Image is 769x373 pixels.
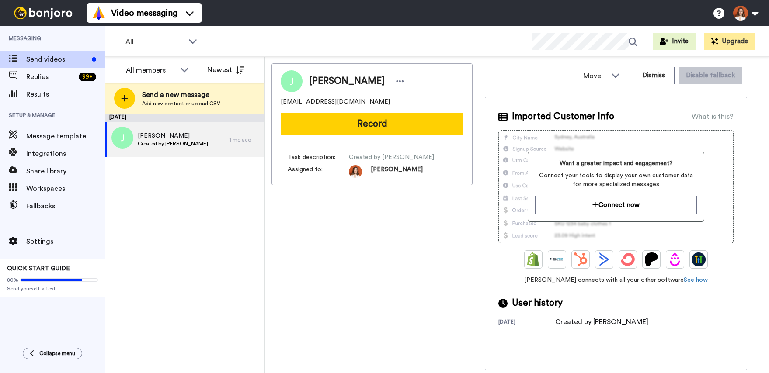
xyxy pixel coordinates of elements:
[684,277,708,283] a: See how
[644,252,658,266] img: Patreon
[142,100,220,107] span: Add new contact or upload CSV
[26,72,75,82] span: Replies
[126,65,176,76] div: All members
[230,136,260,143] div: 1 mo ago
[679,67,742,84] button: Disable fallback
[512,110,614,123] span: Imported Customer Info
[201,61,251,79] button: Newest
[111,7,177,19] span: Video messaging
[111,127,133,149] img: j.png
[574,252,588,266] img: Hubspot
[26,236,105,247] span: Settings
[535,159,696,168] span: Want a greater impact and engagement?
[668,252,682,266] img: Drip
[26,89,105,100] span: Results
[498,276,734,284] span: [PERSON_NAME] connects with all your other software
[26,201,105,211] span: Fallbacks
[138,140,208,147] span: Created by [PERSON_NAME]
[23,348,82,359] button: Collapse menu
[281,113,463,135] button: Record
[621,252,635,266] img: ConvertKit
[125,37,184,47] span: All
[281,97,390,106] span: [EMAIL_ADDRESS][DOMAIN_NAME]
[26,166,105,176] span: Share library
[692,111,734,122] div: What is this?
[535,171,696,189] span: Connect your tools to display your own customer data for more specialized messages
[597,252,611,266] img: ActiveCampaign
[138,131,208,140] span: [PERSON_NAME]
[7,276,18,283] span: 80%
[653,33,696,50] button: Invite
[349,165,362,178] img: 7e2b99c1-3d45-4505-9633-c7d471b4540d-1656149912.jpg
[26,54,88,65] span: Send videos
[7,266,70,272] span: QUICK START GUIDE
[633,67,675,84] button: Dismiss
[288,165,349,178] span: Assigned to:
[704,33,755,50] button: Upgrade
[92,6,106,20] img: vm-color.svg
[142,90,220,100] span: Send a new message
[26,149,105,159] span: Integrations
[550,252,564,266] img: Ontraport
[535,196,696,214] button: Connect now
[512,297,563,310] span: User history
[349,153,434,162] span: Created by [PERSON_NAME]
[288,153,349,162] span: Task description :
[105,114,264,122] div: [DATE]
[309,75,385,88] span: [PERSON_NAME]
[498,318,555,327] div: [DATE]
[371,165,423,178] span: [PERSON_NAME]
[281,70,303,92] img: Image of Jasroop
[583,71,607,81] span: Move
[26,131,105,142] span: Message template
[692,252,706,266] img: GoHighLevel
[10,7,76,19] img: bj-logo-header-white.svg
[526,252,540,266] img: Shopify
[555,317,648,327] div: Created by [PERSON_NAME]
[79,73,96,81] div: 99 +
[26,183,105,194] span: Workspaces
[7,285,98,292] span: Send yourself a test
[39,350,75,357] span: Collapse menu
